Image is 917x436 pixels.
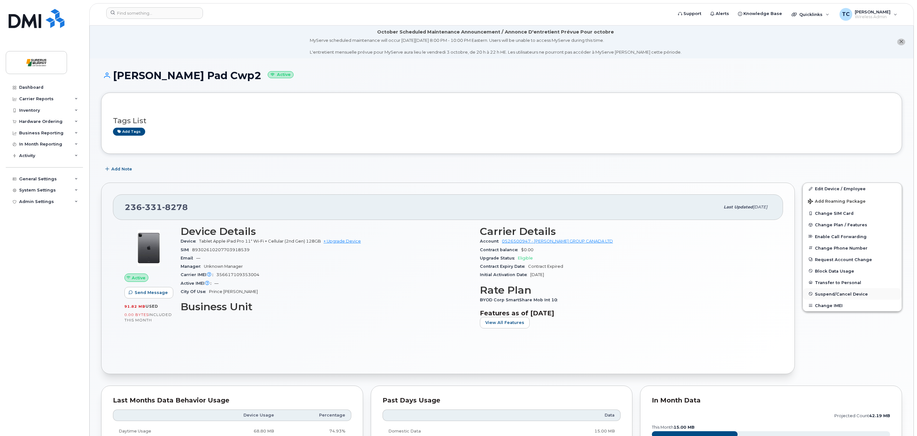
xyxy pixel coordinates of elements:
[142,202,162,212] span: 331
[518,256,533,260] span: Eligible
[216,272,259,277] span: 356617109353004
[808,199,866,205] span: Add Roaming Package
[480,239,502,244] span: Account
[480,284,772,296] h3: Rate Plan
[181,264,204,269] span: Manager
[652,425,695,430] text: this month
[201,410,280,421] th: Device Usage
[145,304,158,309] span: used
[724,205,753,209] span: Last updated
[674,425,695,430] tspan: 15.00 MB
[324,239,361,244] a: + Upgrade Device
[181,247,192,252] span: SIM
[204,264,243,269] span: Unknown Manager
[192,247,250,252] span: 89302610207703918539
[135,289,168,296] span: Send Message
[753,205,767,209] span: [DATE]
[130,229,168,267] img: image20231002-3703462-g3smhb.jpeg
[101,70,902,81] h1: [PERSON_NAME] Pad Cwp2
[652,397,890,404] div: In Month Data
[803,254,902,265] button: Request Account Change
[124,312,149,317] span: 0.00 Bytes
[181,256,196,260] span: Email
[803,219,902,230] button: Change Plan / Features
[480,317,530,328] button: View All Features
[181,239,199,244] span: Device
[280,410,351,421] th: Percentage
[815,234,867,239] span: Enable Call Forwarding
[480,297,561,302] span: BYOD Corp SmartShare Mob Int 10
[803,231,902,242] button: Enable Call Forwarding
[803,265,902,277] button: Block Data Usage
[124,304,145,309] span: 91.82 MB
[803,288,902,300] button: Suspend/Cancel Device
[803,242,902,254] button: Change Phone Number
[815,291,868,296] span: Suspend/Cancel Device
[113,397,351,404] div: Last Months Data Behavior Usage
[480,226,772,237] h3: Carrier Details
[199,239,321,244] span: Tablet Apple iPad Pro 11" Wi-Fi + Cellular (2nd Gen) 128GB
[897,39,905,45] button: close notification
[803,183,902,194] a: Edit Device / Employee
[869,413,890,418] tspan: 42.19 MB
[132,275,145,281] span: Active
[480,309,772,317] h3: Features as of [DATE]
[209,289,258,294] span: Prince [PERSON_NAME]
[480,247,521,252] span: Contract balance
[516,410,621,421] th: Data
[196,256,200,260] span: —
[125,202,188,212] span: 236
[803,207,902,219] button: Change SIM Card
[181,226,472,237] h3: Device Details
[162,202,188,212] span: 8278
[268,71,294,79] small: Active
[181,301,472,312] h3: Business Unit
[521,247,533,252] span: $0.00
[181,289,209,294] span: City Of Use
[815,222,867,227] span: Change Plan / Features
[377,29,614,35] div: October Scheduled Maintenance Announcement / Annonce D'entretient Prévue Pour octobre
[803,277,902,288] button: Transfer to Personal
[124,287,173,298] button: Send Message
[480,272,530,277] span: Initial Activation Date
[528,264,563,269] span: Contract Expired
[113,128,145,136] a: Add tags
[383,397,621,404] div: Past Days Usage
[834,413,890,418] text: projected count
[214,281,219,286] span: —
[480,256,518,260] span: Upgrade Status
[803,194,902,207] button: Add Roaming Package
[181,272,216,277] span: Carrier IMEI
[502,239,613,244] a: 0526500947 - [PERSON_NAME] GROUP CANADA LTD
[101,163,138,175] button: Add Note
[485,319,524,326] span: View All Features
[480,264,528,269] span: Contract Expiry Date
[310,37,682,55] div: MyServe scheduled maintenance will occur [DATE][DATE] 8:00 PM - 10:00 PM Eastern. Users will be u...
[113,117,890,125] h3: Tags List
[111,166,132,172] span: Add Note
[181,281,214,286] span: Active IMEI
[803,300,902,311] button: Change IMEI
[530,272,544,277] span: [DATE]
